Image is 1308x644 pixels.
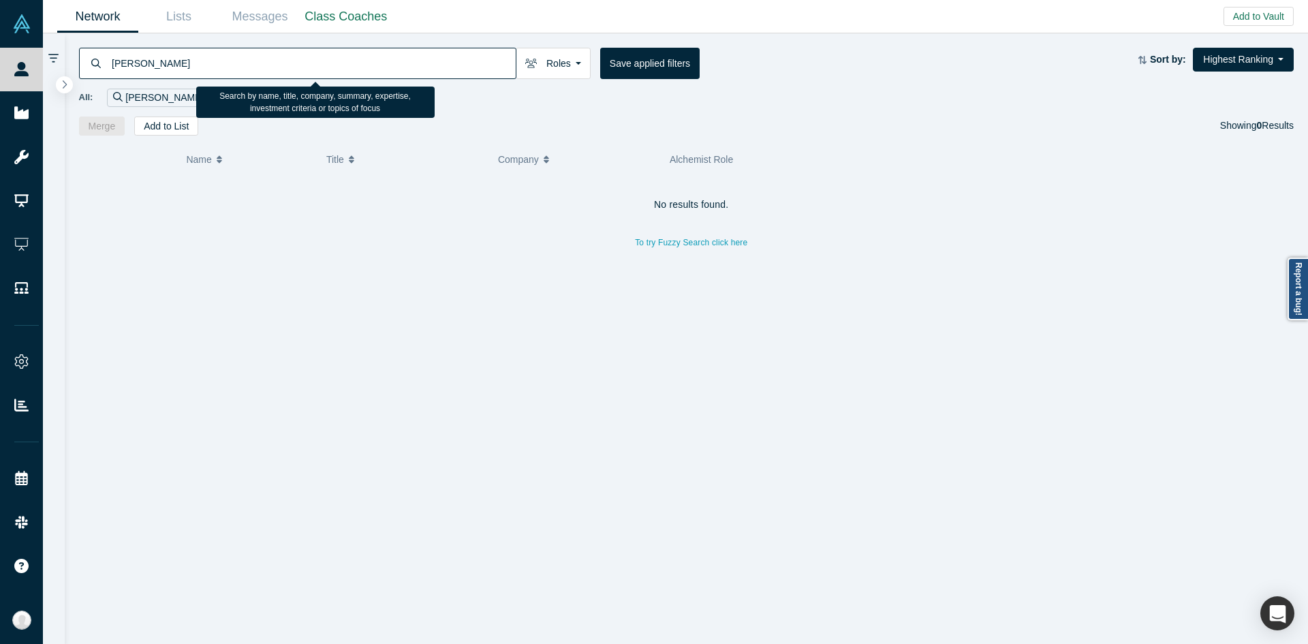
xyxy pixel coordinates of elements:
[1224,7,1294,26] button: Add to Vault
[186,145,211,174] span: Name
[57,1,138,33] a: Network
[1257,120,1262,131] strong: 0
[498,145,539,174] span: Company
[326,145,344,174] span: Title
[1150,54,1186,65] strong: Sort by:
[79,117,125,136] button: Merge
[625,234,757,251] button: To try Fuzzy Search click here
[300,1,392,33] a: Class Coaches
[1193,48,1294,72] button: Highest Ranking
[1220,117,1294,136] div: Showing
[138,1,219,33] a: Lists
[110,47,516,79] input: Search by name, title, company, summary, expertise, investment criteria or topics of focus
[498,145,655,174] button: Company
[204,90,214,106] button: Remove Filter
[1288,258,1308,320] a: Report a bug!
[670,154,733,165] span: Alchemist Role
[134,117,198,136] button: Add to List
[12,14,31,33] img: Alchemist Vault Logo
[12,611,31,630] img: Anna Sanchez's Account
[79,199,1305,211] h4: No results found.
[326,145,484,174] button: Title
[516,48,591,79] button: Roles
[600,48,700,79] button: Save applied filters
[79,91,93,104] span: All:
[1257,120,1294,131] span: Results
[186,145,312,174] button: Name
[107,89,220,107] div: [PERSON_NAME]
[219,1,300,33] a: Messages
